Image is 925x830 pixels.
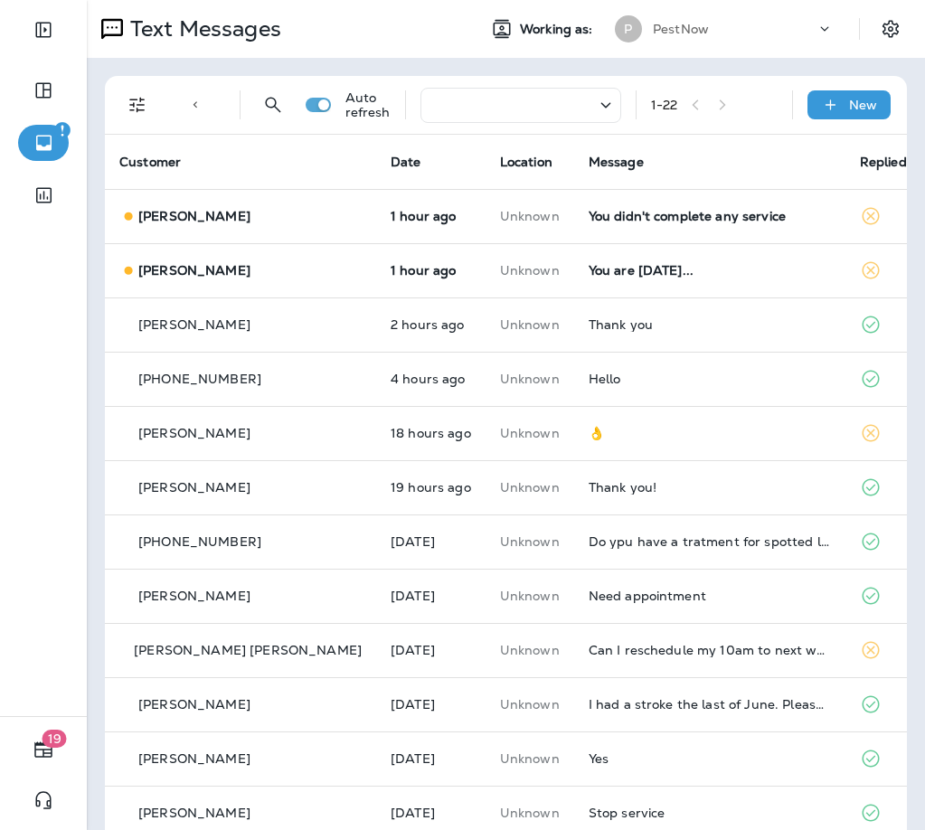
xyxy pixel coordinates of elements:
[138,480,250,495] p: [PERSON_NAME]
[589,209,831,223] div: You didn't complete any service
[391,317,471,332] p: Sep 3, 2025 09:13 AM
[391,372,471,386] p: Sep 3, 2025 07:20 AM
[18,731,69,768] button: 19
[391,209,471,223] p: Sep 3, 2025 10:12 AM
[138,697,250,712] p: [PERSON_NAME]
[391,154,421,170] span: Date
[134,643,362,657] p: [PERSON_NAME] [PERSON_NAME]
[589,534,831,549] div: Do ypu have a tratment for spotted lantern flies? If so I would like an estimate
[589,589,831,603] div: Need appointment
[589,697,831,712] div: I had a stroke the last of June. Please send bill to 8891 glenveiw dr. Mech. in June. Please bill...
[653,22,709,36] p: PestNow
[589,806,831,820] div: Stop service
[874,13,907,45] button: Settings
[391,751,471,766] p: Aug 28, 2025 10:16 AM
[589,643,831,657] div: Can I reschedule my 10am to next week?
[589,317,831,332] div: Thank you
[138,209,250,223] p: [PERSON_NAME]
[391,806,471,820] p: Aug 28, 2025 10:08 AM
[500,154,552,170] span: Location
[391,589,471,603] p: Aug 29, 2025 06:06 PM
[589,263,831,278] div: You are coming Friday...
[391,697,471,712] p: Aug 28, 2025 04:06 PM
[500,806,560,820] p: This customer does not have a last location and the phone number they messaged is not assigned to...
[345,90,391,119] p: Auto refresh
[138,372,261,386] p: [PHONE_NUMBER]
[391,643,471,657] p: Aug 29, 2025 08:34 AM
[651,98,678,112] div: 1 - 22
[849,98,877,112] p: New
[589,154,644,170] span: Message
[500,426,560,440] p: This customer does not have a last location and the phone number they messaged is not assigned to...
[18,12,69,48] button: Expand Sidebar
[500,372,560,386] p: This customer does not have a last location and the phone number they messaged is not assigned to...
[391,480,471,495] p: Sep 2, 2025 04:29 PM
[391,426,471,440] p: Sep 2, 2025 05:01 PM
[391,534,471,549] p: Sep 2, 2025 01:59 AM
[42,730,67,748] span: 19
[138,263,250,278] p: [PERSON_NAME]
[589,480,831,495] div: Thank you!
[123,15,281,42] p: Text Messages
[500,589,560,603] p: This customer does not have a last location and the phone number they messaged is not assigned to...
[500,697,560,712] p: This customer does not have a last location and the phone number they messaged is not assigned to...
[500,534,560,549] p: This customer does not have a last location and the phone number they messaged is not assigned to...
[138,806,250,820] p: [PERSON_NAME]
[589,426,831,440] div: 👌
[119,154,181,170] span: Customer
[589,751,831,766] div: Yes
[138,317,250,332] p: [PERSON_NAME]
[520,22,597,37] span: Working as:
[589,372,831,386] div: Hello
[255,87,291,123] button: Search Messages
[138,426,250,440] p: [PERSON_NAME]
[500,263,560,278] p: This customer does not have a last location and the phone number they messaged is not assigned to...
[138,589,250,603] p: [PERSON_NAME]
[138,534,261,549] p: [PHONE_NUMBER]
[860,154,907,170] span: Replied
[138,751,250,766] p: [PERSON_NAME]
[119,87,156,123] button: Filters
[500,751,560,766] p: This customer does not have a last location and the phone number they messaged is not assigned to...
[500,317,560,332] p: This customer does not have a last location and the phone number they messaged is not assigned to...
[500,643,560,657] p: This customer does not have a last location and the phone number they messaged is not assigned to...
[500,480,560,495] p: This customer does not have a last location and the phone number they messaged is not assigned to...
[500,209,560,223] p: This customer does not have a last location and the phone number they messaged is not assigned to...
[391,263,471,278] p: Sep 3, 2025 10:11 AM
[615,15,642,42] div: P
